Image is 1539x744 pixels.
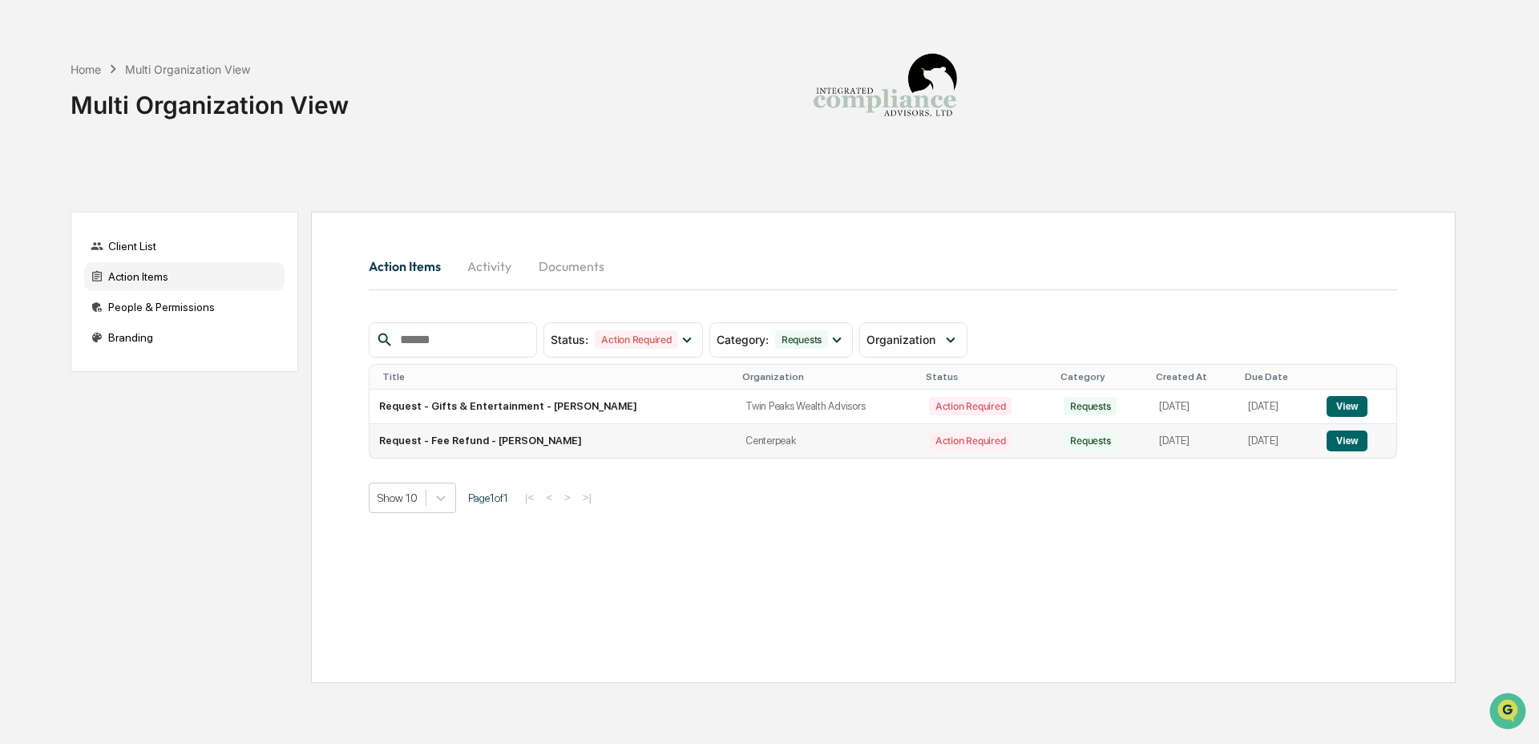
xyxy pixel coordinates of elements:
iframe: Open customer support [1488,691,1531,734]
td: Centerpeak [736,424,919,458]
button: Documents [526,247,617,285]
span: Data Lookup [32,232,101,249]
span: Page 1 of 1 [468,491,508,504]
div: Multi Organization View [71,78,349,119]
td: [DATE] [1149,390,1238,424]
div: Start new chat [55,123,263,139]
div: Home [71,63,101,76]
div: Created At [1156,371,1232,382]
td: [DATE] [1238,390,1317,424]
span: Attestations [132,202,199,218]
span: Organization [866,333,935,346]
div: activity tabs [369,247,1397,285]
div: Requests [1064,431,1117,450]
div: Multi Organization View [125,63,250,76]
div: Action Items [84,262,285,291]
div: Action Required [929,397,1012,415]
td: [DATE] [1238,424,1317,458]
button: View [1327,431,1367,451]
td: Twin Peaks Wealth Advisors [736,390,919,424]
div: Title [382,371,729,382]
span: Preclearance [32,202,103,218]
div: Action Required [595,330,677,349]
div: Requests [775,330,828,349]
button: Start new chat [273,127,292,147]
img: Integrated Compliance Advisors [805,13,965,173]
p: How can we help? [16,34,292,59]
span: Status : [551,333,588,346]
span: Pylon [160,272,194,284]
div: Due Date [1245,371,1311,382]
div: 🗄️ [116,204,129,216]
div: Requests [1064,397,1117,415]
div: 🖐️ [16,204,29,216]
div: 🔎 [16,234,29,247]
td: [DATE] [1149,424,1238,458]
div: People & Permissions [84,293,285,321]
a: 🗄️Attestations [110,196,205,224]
a: 🖐️Preclearance [10,196,110,224]
div: Client List [84,232,285,261]
a: Powered byPylon [113,271,194,284]
td: Request - Gifts & Entertainment - [PERSON_NAME] [370,390,736,424]
div: Action Required [929,431,1012,450]
button: View [1327,396,1367,417]
div: Branding [84,323,285,352]
a: 🔎Data Lookup [10,226,107,255]
div: Category [1060,371,1143,382]
div: Status [926,371,1048,382]
button: |< [520,491,539,504]
span: Category : [717,333,769,346]
td: Request - Fee Refund - [PERSON_NAME] [370,424,736,458]
div: Organization [742,371,913,382]
button: Activity [454,247,526,285]
button: >| [578,491,596,504]
button: < [541,491,557,504]
div: We're available if you need us! [55,139,203,152]
button: > [559,491,576,504]
img: 1746055101610-c473b297-6a78-478c-a979-82029cc54cd1 [16,123,45,152]
button: Action Items [369,247,454,285]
